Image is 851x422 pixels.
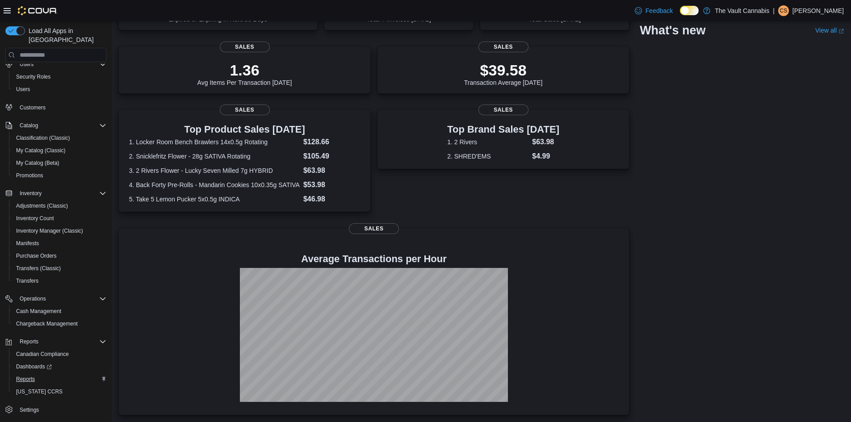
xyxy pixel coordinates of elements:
[13,84,106,95] span: Users
[16,308,61,315] span: Cash Management
[9,200,110,212] button: Adjustments (Classic)
[9,250,110,262] button: Purchase Orders
[13,133,74,143] a: Classification (Classic)
[16,336,106,347] span: Reports
[16,172,43,179] span: Promotions
[16,59,106,70] span: Users
[680,6,699,15] input: Dark Mode
[13,145,106,156] span: My Catalog (Classic)
[2,403,110,416] button: Settings
[640,23,705,38] h2: What's new
[20,406,39,414] span: Settings
[13,386,106,397] span: Washington CCRS
[16,252,57,259] span: Purchase Orders
[13,306,106,317] span: Cash Management
[680,15,680,16] span: Dark Mode
[129,166,300,175] dt: 3. 2 Rivers Flower - Lucky Seven Milled 7g HYBRID
[16,351,69,358] span: Canadian Compliance
[20,338,38,345] span: Reports
[16,215,54,222] span: Inventory Count
[16,102,106,113] span: Customers
[9,237,110,250] button: Manifests
[2,187,110,200] button: Inventory
[9,132,110,144] button: Classification (Classic)
[2,101,110,114] button: Customers
[2,292,110,305] button: Operations
[129,152,300,161] dt: 2. Snicklefritz Flower - 28g SATIVA Rotating
[9,262,110,275] button: Transfers (Classic)
[16,363,52,370] span: Dashboards
[9,71,110,83] button: Security Roles
[9,348,110,360] button: Canadian Compliance
[126,254,622,264] h4: Average Transactions per Hour
[16,120,42,131] button: Catalog
[220,42,270,52] span: Sales
[13,133,106,143] span: Classification (Classic)
[447,138,528,146] dt: 1. 2 Rivers
[838,28,844,33] svg: External link
[773,5,775,16] p: |
[16,293,50,304] button: Operations
[13,84,34,95] a: Users
[9,212,110,225] button: Inventory Count
[16,120,106,131] span: Catalog
[16,227,83,234] span: Inventory Manager (Classic)
[13,158,106,168] span: My Catalog (Beta)
[303,151,360,162] dd: $105.49
[20,104,46,111] span: Customers
[13,276,106,286] span: Transfers
[9,157,110,169] button: My Catalog (Beta)
[464,61,543,79] p: $39.58
[16,376,35,383] span: Reports
[13,361,55,372] a: Dashboards
[129,124,361,135] h3: Top Product Sales [DATE]
[9,385,110,398] button: [US_STATE] CCRS
[9,225,110,237] button: Inventory Manager (Classic)
[9,373,110,385] button: Reports
[13,213,58,224] a: Inventory Count
[13,276,42,286] a: Transfers
[13,201,71,211] a: Adjustments (Classic)
[13,263,64,274] a: Transfers (Classic)
[2,335,110,348] button: Reports
[16,388,63,395] span: [US_STATE] CCRS
[129,138,300,146] dt: 1. Locker Room Bench Brawlers 14x0.5g Rotating
[13,170,106,181] span: Promotions
[464,61,543,86] div: Transaction Average [DATE]
[13,201,106,211] span: Adjustments (Classic)
[13,349,72,359] a: Canadian Compliance
[16,188,45,199] button: Inventory
[16,404,106,415] span: Settings
[9,144,110,157] button: My Catalog (Classic)
[16,102,49,113] a: Customers
[13,251,106,261] span: Purchase Orders
[20,122,38,129] span: Catalog
[13,71,54,82] a: Security Roles
[16,265,61,272] span: Transfers (Classic)
[303,180,360,190] dd: $53.98
[16,320,78,327] span: Chargeback Management
[197,61,292,79] p: 1.36
[13,374,106,384] span: Reports
[16,73,50,80] span: Security Roles
[792,5,844,16] p: [PERSON_NAME]
[20,295,46,302] span: Operations
[478,42,528,52] span: Sales
[13,318,81,329] a: Chargeback Management
[13,361,106,372] span: Dashboards
[16,240,39,247] span: Manifests
[9,360,110,373] a: Dashboards
[2,58,110,71] button: Users
[13,238,42,249] a: Manifests
[13,226,87,236] a: Inventory Manager (Classic)
[13,170,47,181] a: Promotions
[16,59,37,70] button: Users
[9,169,110,182] button: Promotions
[447,152,528,161] dt: 2. SHRED'EMS
[13,251,60,261] a: Purchase Orders
[13,145,69,156] a: My Catalog (Classic)
[9,305,110,318] button: Cash Management
[815,27,844,34] a: View allExternal link
[25,26,106,44] span: Load All Apps in [GEOGRAPHIC_DATA]
[20,190,42,197] span: Inventory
